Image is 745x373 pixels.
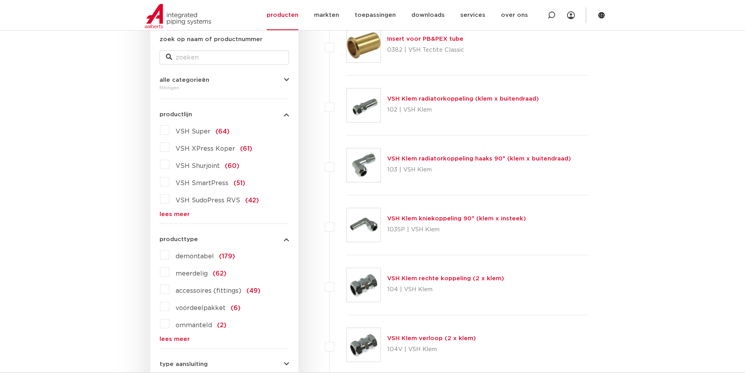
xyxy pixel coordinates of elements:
img: Thumbnail for VSH Klem verloop (2 x klem) [347,328,381,362]
label: zoek op naam of productnummer [160,35,262,44]
span: (6) [231,305,241,311]
a: lees meer [160,211,289,217]
span: producttype [160,236,198,242]
p: 103SP | VSH Klem [387,223,526,236]
span: (42) [245,197,259,204]
p: 102 | VSH Klem [387,104,539,116]
button: type aansluiting [160,361,289,367]
img: Thumbnail for VSH Klem radiatorkoppeling (klem x buitendraad) [347,88,381,122]
img: Thumbnail for Insert voor PB&PEX tube [347,29,381,62]
span: (64) [215,128,230,135]
img: Thumbnail for VSH Klem radiatorkoppeling haaks 90° (klem x buitendraad) [347,148,381,182]
p: 104 | VSH Klem [387,283,504,296]
span: VSH Shurjoint [176,163,220,169]
a: VSH Klem radiatorkoppeling haaks 90° (klem x buitendraad) [387,156,571,162]
span: VSH XPress Koper [176,146,235,152]
button: alle categorieën [160,77,289,83]
div: fittingen [160,83,289,92]
span: VSH Super [176,128,210,135]
p: 103 | VSH Klem [387,164,571,176]
a: Insert voor PB&PEX tube [387,36,463,42]
span: ommanteld [176,322,212,328]
span: (61) [240,146,252,152]
a: VSH Klem rechte koppeling (2 x klem) [387,276,504,281]
a: VSH Klem kniekoppeling 90° (klem x insteek) [387,216,526,222]
img: Thumbnail for VSH Klem rechte koppeling (2 x klem) [347,268,381,302]
span: demontabel [176,253,214,259]
span: (179) [219,253,235,259]
p: 0382 | VSH Tectite Classic [387,44,464,56]
a: VSH Klem radiatorkoppeling (klem x buitendraad) [387,96,539,102]
span: voordeelpakket [176,305,226,311]
span: type aansluiting [160,361,208,367]
a: VSH Klem verloop (2 x klem) [387,335,476,341]
img: Thumbnail for VSH Klem kniekoppeling 90° (klem x insteek) [347,208,381,242]
span: (62) [213,270,226,277]
span: meerdelig [176,270,208,277]
span: (51) [233,180,245,186]
span: (2) [217,322,226,328]
span: alle categorieën [160,77,209,83]
span: accessoires (fittings) [176,288,241,294]
p: 104V | VSH Klem [387,343,476,356]
span: productlijn [160,112,192,117]
span: VSH SmartPress [176,180,228,186]
button: producttype [160,236,289,242]
a: lees meer [160,336,289,342]
span: (60) [225,163,239,169]
span: (49) [246,288,260,294]
input: zoeken [160,50,289,65]
span: VSH SudoPress RVS [176,197,240,204]
button: productlijn [160,112,289,117]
